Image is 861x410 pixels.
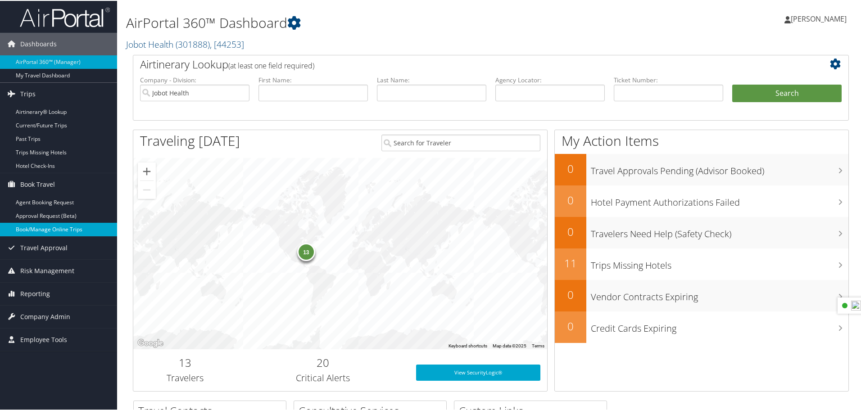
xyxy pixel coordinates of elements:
[126,37,244,50] a: Jobot Health
[591,222,848,239] h3: Travelers Need Help (Safety Check)
[555,185,848,216] a: 0Hotel Payment Authorizations Failed
[297,242,315,260] div: 13
[20,32,57,54] span: Dashboards
[136,337,165,348] a: Open this area in Google Maps (opens a new window)
[176,37,210,50] span: ( 301888 )
[532,342,544,347] a: Terms (opens in new tab)
[20,305,70,327] span: Company Admin
[555,216,848,248] a: 0Travelers Need Help (Safety Check)
[555,318,586,333] h2: 0
[258,75,368,84] label: First Name:
[555,153,848,185] a: 0Travel Approvals Pending (Advisor Booked)
[228,60,314,70] span: (at least one field required)
[140,75,249,84] label: Company - Division:
[614,75,723,84] label: Ticket Number:
[732,84,842,102] button: Search
[136,337,165,348] img: Google
[210,37,244,50] span: , [ 44253 ]
[591,317,848,334] h3: Credit Cards Expiring
[20,172,55,195] span: Book Travel
[784,5,856,32] a: [PERSON_NAME]
[495,75,605,84] label: Agency Locator:
[20,236,68,258] span: Travel Approval
[381,134,540,150] input: Search for Traveler
[138,162,156,180] button: Zoom in
[791,13,847,23] span: [PERSON_NAME]
[138,180,156,198] button: Zoom out
[591,285,848,302] h3: Vendor Contracts Expiring
[244,371,403,383] h3: Critical Alerts
[591,254,848,271] h3: Trips Missing Hotels
[555,255,586,270] h2: 11
[555,192,586,207] h2: 0
[126,13,612,32] h1: AirPortal 360™ Dashboard
[377,75,486,84] label: Last Name:
[555,279,848,311] a: 0Vendor Contracts Expiring
[140,56,782,71] h2: Airtinerary Lookup
[555,286,586,302] h2: 0
[140,131,240,149] h1: Traveling [DATE]
[555,131,848,149] h1: My Action Items
[555,311,848,342] a: 0Credit Cards Expiring
[416,364,540,380] a: View SecurityLogic®
[555,223,586,239] h2: 0
[591,159,848,176] h3: Travel Approvals Pending (Advisor Booked)
[20,259,74,281] span: Risk Management
[244,354,403,369] h2: 20
[20,82,36,104] span: Trips
[449,342,487,348] button: Keyboard shortcuts
[591,191,848,208] h3: Hotel Payment Authorizations Failed
[20,328,67,350] span: Employee Tools
[555,248,848,279] a: 11Trips Missing Hotels
[140,371,230,383] h3: Travelers
[140,354,230,369] h2: 13
[20,282,50,304] span: Reporting
[493,342,526,347] span: Map data ©2025
[20,6,110,27] img: airportal-logo.png
[555,160,586,176] h2: 0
